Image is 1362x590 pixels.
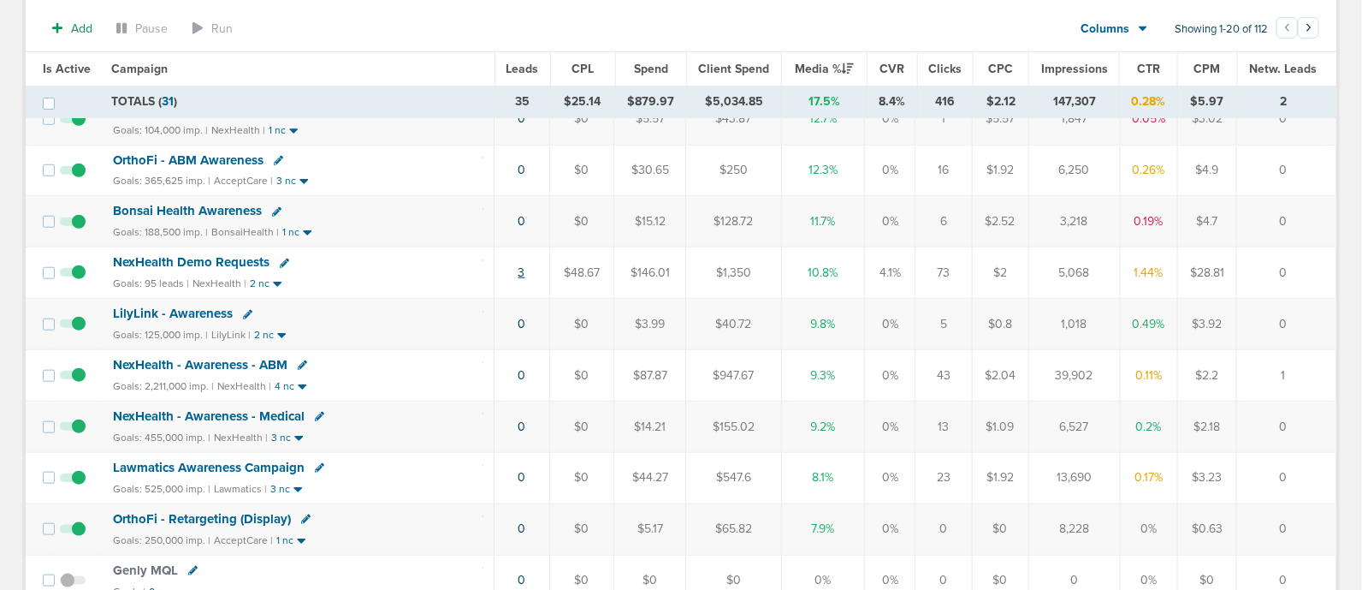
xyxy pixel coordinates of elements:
td: $2.12 [974,86,1029,117]
small: NexHealth | [214,432,268,444]
td: 0 [1237,401,1336,452]
td: $0.63 [1177,504,1236,555]
td: $3.92 [1177,299,1236,350]
td: 0 [1237,504,1336,555]
td: 147,307 [1029,86,1120,117]
td: $0 [549,145,614,196]
span: 31 [162,94,174,109]
button: Add [43,16,102,41]
td: 0.11% [1120,350,1177,402]
td: $0 [549,504,614,555]
small: 3 nc [271,432,291,444]
td: $5.17 [614,504,686,555]
td: 8.1% [782,452,865,504]
td: 2 [1238,86,1336,117]
td: $947.67 [686,350,782,402]
td: 0% [865,145,915,196]
small: NexHealth | [211,124,265,136]
td: 0% [865,299,915,350]
td: $146.01 [614,247,686,299]
small: BonsaiHealth | [211,226,279,238]
span: Media % [795,62,854,76]
td: 0% [865,401,915,452]
a: 0 [518,420,525,434]
td: 1 [1237,350,1336,402]
td: 16 [915,145,972,196]
span: CPL [571,62,594,76]
span: OrthoFi - Retargeting (Display) [113,511,291,527]
td: 0.19% [1120,196,1177,247]
td: $0 [549,196,614,247]
td: $30.65 [614,145,686,196]
small: 1 nc [282,226,299,239]
td: 0 [1237,196,1336,247]
a: 0 [518,111,525,126]
small: Goals: 125,000 imp. | [113,329,208,342]
td: 9.3% [782,350,865,402]
td: $1.92 [972,145,1028,196]
td: $0 [549,93,614,145]
td: 0% [865,452,915,504]
span: Client Spend [698,62,769,76]
a: 0 [518,573,525,587]
span: Showing 1-20 of 112 [1175,22,1268,37]
td: 39,902 [1028,350,1120,402]
td: 3,218 [1028,196,1120,247]
span: CTR [1137,62,1160,76]
td: 8.4% [868,86,918,117]
td: 0.2% [1120,401,1177,452]
td: $14.21 [614,401,686,452]
small: Goals: 365,625 imp. | [113,175,210,188]
td: 1,847 [1028,93,1120,145]
td: $5.97 [1177,86,1238,117]
td: $5.57 [614,93,686,145]
small: 1 nc [269,124,286,137]
td: 11.7% [782,196,865,247]
span: Leads [506,62,539,76]
td: 9.2% [782,401,865,452]
small: NexHealth | [192,277,246,289]
a: 0 [518,214,525,229]
td: 0 [915,504,972,555]
span: Lawmatics Awareness Campaign [113,460,305,475]
small: Goals: 104,000 imp. | [113,124,208,137]
td: $0.8 [972,299,1028,350]
small: Goals: 250,000 imp. | [113,534,210,547]
td: $25.14 [550,86,615,117]
td: $3.99 [614,299,686,350]
td: $5.57 [972,93,1028,145]
td: $40.72 [686,299,782,350]
td: 0.17% [1120,452,1177,504]
td: $2 [972,247,1028,299]
td: $65.82 [686,504,782,555]
td: $43.87 [686,93,782,145]
td: 7.9% [782,504,865,555]
td: $2.04 [972,350,1028,402]
td: 13 [915,401,972,452]
td: $48.67 [549,247,614,299]
td: $2.52 [972,196,1028,247]
td: 0.26% [1120,145,1177,196]
td: $128.72 [686,196,782,247]
td: $1.92 [972,452,1028,504]
td: $15.12 [614,196,686,247]
small: Goals: 455,000 imp. | [113,432,210,444]
td: 73 [915,247,972,299]
td: 1 [915,93,972,145]
td: 0 [1237,452,1336,504]
small: AcceptCare | [214,534,273,546]
span: Add [71,21,92,36]
td: $1,350 [686,247,782,299]
span: Bonsai Health Awareness [113,203,262,218]
td: 0% [1120,504,1177,555]
small: Goals: 2,211,000 imp. | [113,380,214,393]
a: 0 [518,368,525,383]
span: Clicks [928,62,962,76]
td: 0 [1237,247,1336,299]
td: $5,034.85 [686,86,781,117]
small: 3 nc [276,175,296,188]
span: LilyLink - Awareness [113,306,233,321]
td: 17.5% [782,86,868,117]
small: Lawmatics | [214,483,267,495]
td: $0 [549,350,614,402]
